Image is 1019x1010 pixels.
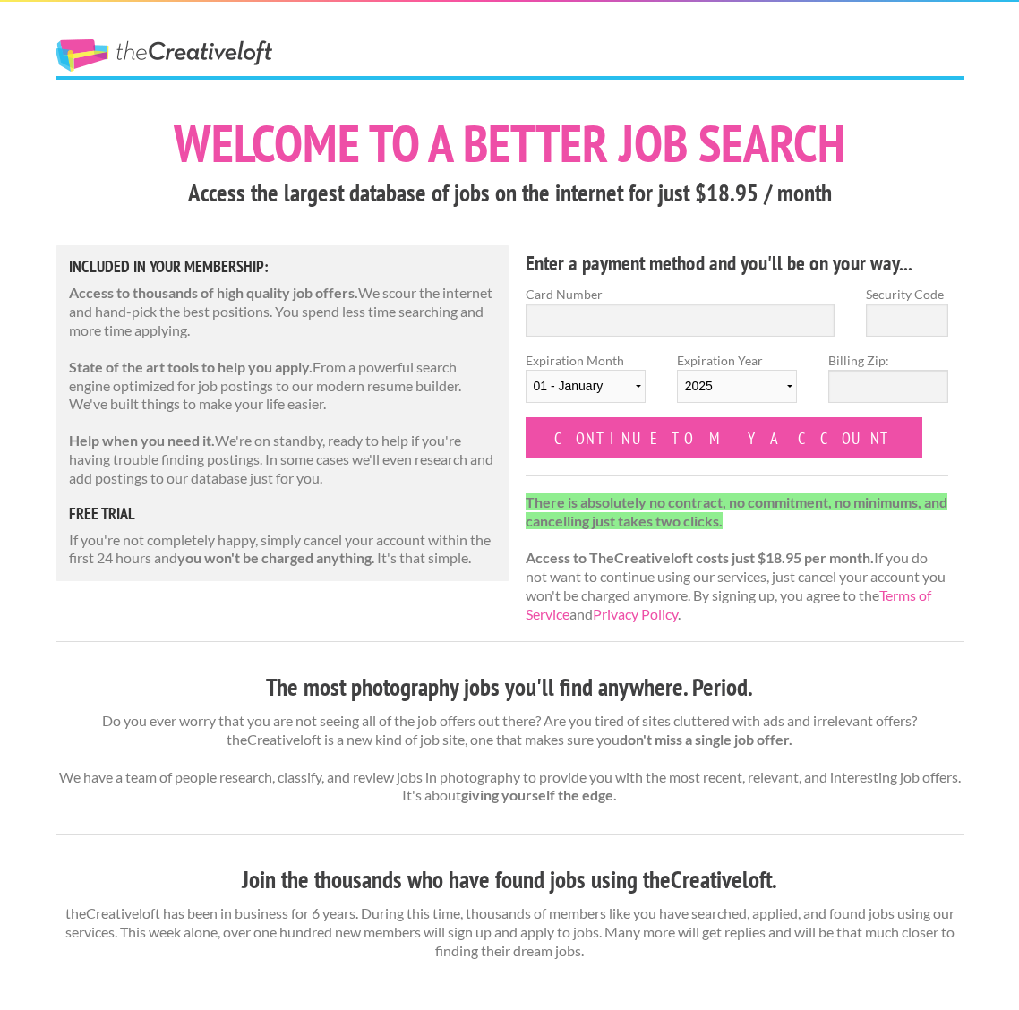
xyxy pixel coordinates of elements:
[866,285,948,304] label: Security Code
[461,786,617,803] strong: giving yourself the edge.
[56,671,964,705] h3: The most photography jobs you'll find anywhere. Period.
[828,351,948,370] label: Billing Zip:
[56,39,272,72] a: The Creative Loft
[69,358,313,375] strong: State of the art tools to help you apply.
[69,432,497,487] p: We're on standby, ready to help if you're having trouble finding postings. In some cases we'll ev...
[526,285,835,304] label: Card Number
[526,249,949,278] h4: Enter a payment method and you'll be on your way...
[526,493,947,529] strong: There is absolutely no contract, no commitment, no minimums, and cancelling just takes two clicks.
[526,549,874,566] strong: Access to TheCreativeloft costs just $18.95 per month.
[526,586,931,622] a: Terms of Service
[56,904,964,960] p: theCreativeloft has been in business for 6 years. During this time, thousands of members like you...
[620,731,792,748] strong: don't miss a single job offer.
[69,506,497,522] h5: free trial
[677,351,797,417] label: Expiration Year
[593,605,678,622] a: Privacy Policy
[56,863,964,897] h3: Join the thousands who have found jobs using theCreativeloft.
[69,432,215,449] strong: Help when you need it.
[69,284,358,301] strong: Access to thousands of high quality job offers.
[526,417,923,458] input: Continue to my account
[56,117,964,169] h1: Welcome to a better job search
[69,531,497,569] p: If you're not completely happy, simply cancel your account within the first 24 hours and . It's t...
[56,712,964,805] p: Do you ever worry that you are not seeing all of the job offers out there? Are you tired of sites...
[526,493,949,624] p: If you do not want to continue using our services, just cancel your account you won't be charged ...
[69,284,497,339] p: We scour the internet and hand-pick the best positions. You spend less time searching and more ti...
[56,176,964,210] h3: Access the largest database of jobs on the internet for just $18.95 / month
[526,351,646,417] label: Expiration Month
[677,370,797,403] select: Expiration Year
[69,259,497,275] h5: Included in Your Membership:
[69,358,497,414] p: From a powerful search engine optimized for job postings to our modern resume builder. We've buil...
[177,549,372,566] strong: you won't be charged anything
[526,370,646,403] select: Expiration Month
